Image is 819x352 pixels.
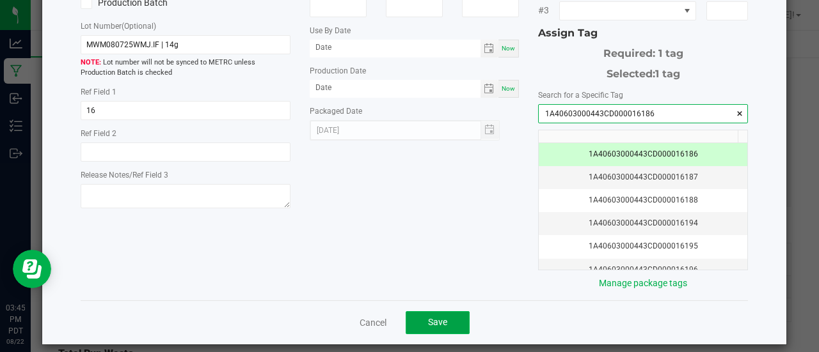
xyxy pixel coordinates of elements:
label: Lot Number [81,20,156,32]
div: Selected: [538,61,748,82]
a: Manage package tags [599,278,687,288]
span: Toggle calendar [481,40,499,57]
label: Use By Date [310,25,351,36]
span: (Optional) [122,22,156,31]
input: Date [310,40,481,56]
span: Lot number will not be synced to METRC unless Production Batch is checked [81,57,290,79]
span: 1 tag [655,68,680,80]
div: 1A40603000443CD000016188 [546,194,740,206]
div: 1A40603000443CD000016196 [546,264,740,276]
div: 1A40603000443CD000016187 [546,171,740,183]
label: Search for a Specific Tag [538,89,623,101]
div: Assign Tag [538,26,748,41]
button: Save [406,311,470,334]
label: Ref Field 2 [81,128,116,139]
span: Toggle calendar [481,80,499,98]
label: Ref Field 1 [81,86,116,98]
span: Save [428,317,447,327]
span: #3 [538,4,559,17]
div: 1A40603000443CD000016195 [546,240,740,252]
div: Required: 1 tag [538,41,748,61]
span: Now [502,45,515,52]
label: Packaged Date [310,105,362,117]
span: Now [502,85,515,92]
a: Cancel [360,316,386,329]
div: 1A40603000443CD000016186 [546,148,740,160]
label: Production Date [310,65,366,77]
div: 1A40603000443CD000016194 [546,217,740,229]
span: NO DATA FOUND [559,1,696,20]
iframe: Resource center [13,250,51,288]
label: Release Notes/Ref Field 3 [81,169,168,181]
span: clear [736,107,743,120]
input: Date [310,80,481,96]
